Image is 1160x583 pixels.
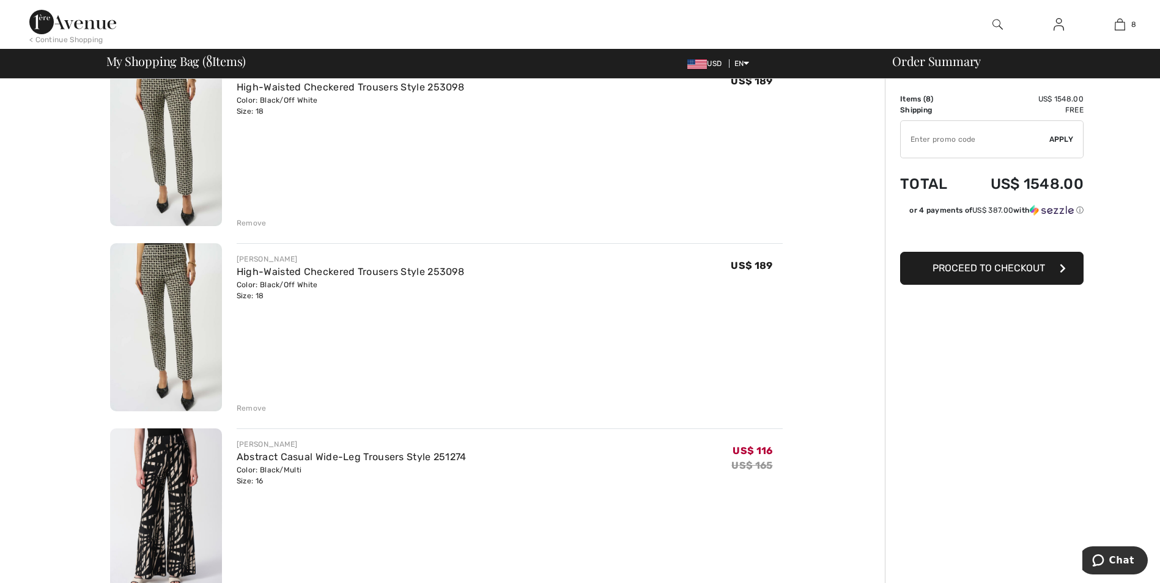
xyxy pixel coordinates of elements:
button: Proceed to Checkout [900,252,1084,285]
div: Order Summary [877,55,1153,67]
td: Shipping [900,105,962,116]
a: High-Waisted Checkered Trousers Style 253098 [237,266,464,277]
span: US$ 387.00 [972,206,1013,215]
div: Color: Black/Off White Size: 18 [237,279,464,301]
span: USD [687,59,726,68]
td: Free [962,105,1084,116]
div: or 4 payments ofUS$ 387.00withSezzle Click to learn more about Sezzle [900,205,1084,220]
img: US Dollar [687,59,707,69]
iframe: Opens a widget where you can chat to one of our agents [1082,546,1148,577]
a: Abstract Casual Wide-Leg Trousers Style 251274 [237,451,467,463]
img: High-Waisted Checkered Trousers Style 253098 [110,59,222,227]
td: US$ 1548.00 [962,163,1084,205]
div: < Continue Shopping [29,34,103,45]
span: Proceed to Checkout [933,262,1045,274]
div: [PERSON_NAME] [237,439,467,450]
div: Color: Black/Off White Size: 18 [237,95,464,117]
img: My Info [1054,17,1064,32]
a: High-Waisted Checkered Trousers Style 253098 [237,81,464,93]
img: 1ère Avenue [29,10,116,34]
a: 8 [1090,17,1150,32]
span: 8 [1131,19,1136,30]
span: 8 [926,95,931,103]
td: Items ( ) [900,94,962,105]
div: Color: Black/Multi Size: 16 [237,464,467,486]
img: High-Waisted Checkered Trousers Style 253098 [110,243,222,411]
span: US$ 189 [731,260,772,271]
span: EN [734,59,750,68]
div: Remove [237,403,267,414]
span: US$ 116 [733,445,772,457]
img: My Bag [1115,17,1125,32]
span: Apply [1049,134,1074,145]
img: Sezzle [1030,205,1074,216]
a: Sign In [1044,17,1074,32]
div: [PERSON_NAME] [237,254,464,265]
iframe: PayPal-paypal [900,220,1084,248]
td: US$ 1548.00 [962,94,1084,105]
span: US$ 189 [731,75,772,87]
span: 8 [206,52,212,68]
div: or 4 payments of with [909,205,1084,216]
input: Promo code [901,121,1049,158]
s: US$ 165 [731,460,772,471]
img: search the website [992,17,1003,32]
span: My Shopping Bag ( Items) [106,55,246,67]
td: Total [900,163,962,205]
div: Remove [237,218,267,229]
